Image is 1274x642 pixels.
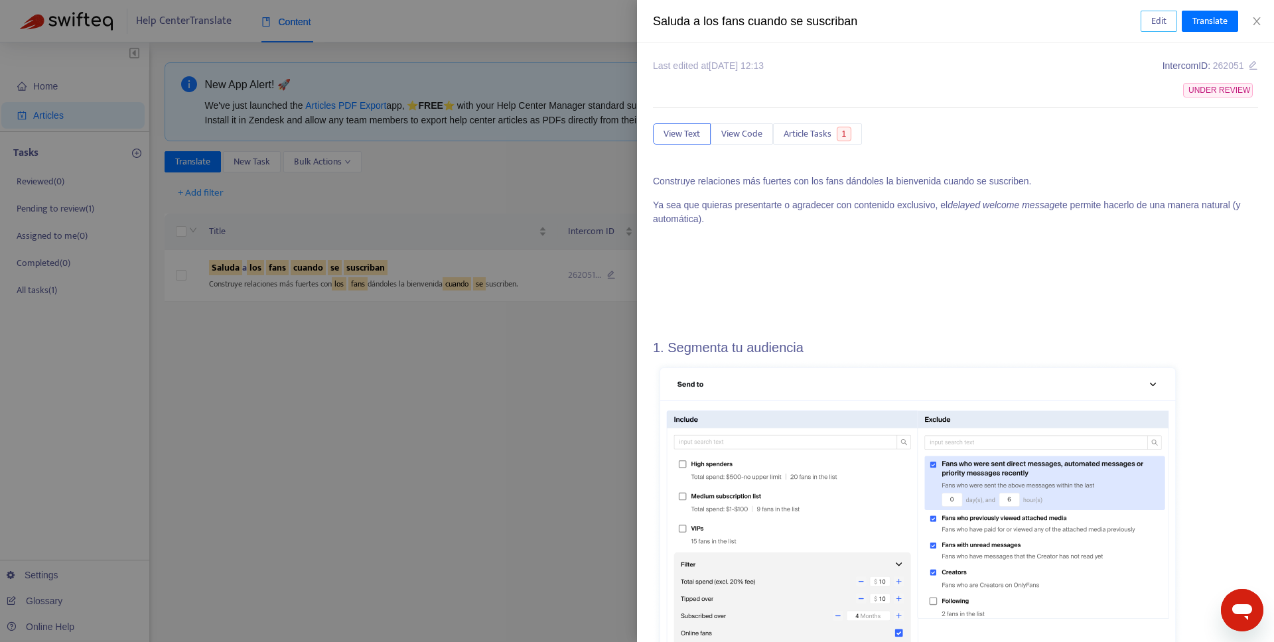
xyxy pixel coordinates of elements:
[711,123,773,145] button: View Code
[1163,59,1258,73] div: Intercom ID:
[664,127,700,141] span: View Text
[721,127,762,141] span: View Code
[1151,14,1167,29] span: Edit
[1182,11,1238,32] button: Translate
[653,13,1141,31] div: Saluda a los fans cuando se suscriban
[1221,589,1263,631] iframe: Button to launch messaging window
[653,340,1258,355] h2: 1. Segmenta tu audiencia
[1213,60,1244,71] span: 262051
[784,127,831,141] span: Article Tasks
[653,198,1258,226] p: Ya sea que quieras presentarte o agradecer con contenido exclusivo, el te permite hacerlo de una ...
[1247,15,1266,28] button: Close
[948,200,1060,210] em: delayed welcome message
[653,123,711,145] button: View Text
[1192,14,1228,29] span: Translate
[837,127,852,141] span: 1
[653,174,1258,188] p: Construye relaciones más fuertes con los fans dándoles la bienvenida cuando se suscriben.
[1141,11,1177,32] button: Edit
[773,123,862,145] button: Article Tasks1
[1251,16,1262,27] span: close
[653,59,764,73] div: Last edited at [DATE] 12:13
[1183,83,1253,97] span: UNDER REVIEW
